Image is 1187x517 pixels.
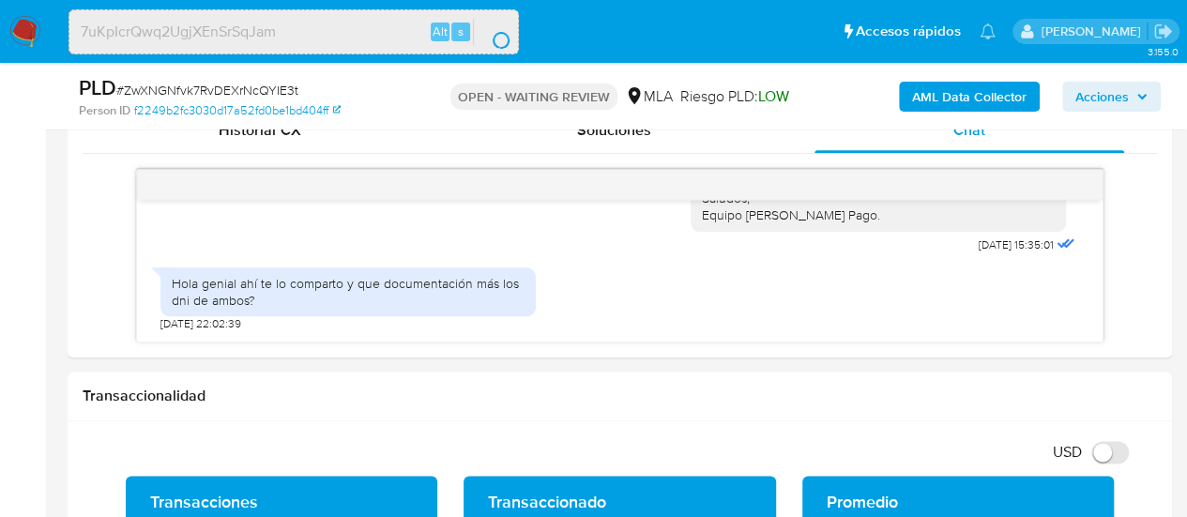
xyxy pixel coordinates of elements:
[134,102,341,119] a: f2249b2fc3030d17a52fd0be1bd404ff
[79,102,130,119] b: Person ID
[69,20,518,44] input: Buscar usuario o caso...
[450,84,617,110] p: OPEN - WAITING REVIEW
[83,387,1157,405] h1: Transaccionalidad
[1062,82,1161,112] button: Acciones
[912,82,1027,112] b: AML Data Collector
[899,82,1040,112] button: AML Data Collector
[680,86,789,107] span: Riesgo PLD:
[980,23,996,39] a: Notificaciones
[473,19,511,45] button: search-icon
[1041,23,1147,40] p: gabriela.sanchez@mercadolibre.com
[1147,44,1178,59] span: 3.155.0
[979,237,1054,252] span: [DATE] 15:35:01
[79,72,116,102] b: PLD
[116,81,298,99] span: # ZwXNGNfvk7RvDEXrNcQYIE3t
[1153,22,1173,41] a: Salir
[458,23,464,40] span: s
[758,85,789,107] span: LOW
[160,316,241,331] span: [DATE] 22:02:39
[625,86,673,107] div: MLA
[433,23,448,40] span: Alt
[856,22,961,41] span: Accesos rápidos
[172,275,525,309] div: Hola genial ahí te lo comparto y que documentación más los dni de ambos?
[1075,82,1129,112] span: Acciones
